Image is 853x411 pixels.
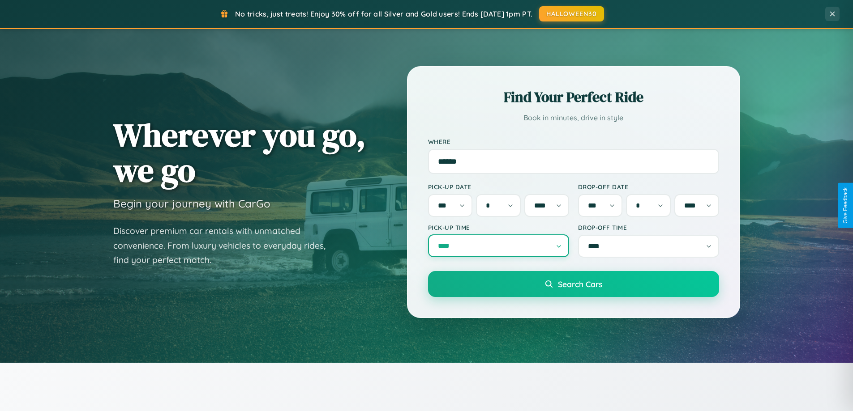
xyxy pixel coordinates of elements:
button: Search Cars [428,271,719,297]
label: Where [428,138,719,145]
div: Give Feedback [842,187,849,224]
label: Drop-off Date [578,183,719,191]
label: Pick-up Date [428,183,569,191]
span: No tricks, just treats! Enjoy 30% off for all Silver and Gold users! Ends [DATE] 1pm PT. [235,9,532,18]
span: Search Cars [558,279,602,289]
button: HALLOWEEN30 [539,6,604,21]
h1: Wherever you go, we go [113,117,366,188]
h2: Find Your Perfect Ride [428,87,719,107]
label: Drop-off Time [578,224,719,231]
label: Pick-up Time [428,224,569,231]
h3: Begin your journey with CarGo [113,197,270,210]
p: Discover premium car rentals with unmatched convenience. From luxury vehicles to everyday rides, ... [113,224,337,267]
p: Book in minutes, drive in style [428,111,719,124]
